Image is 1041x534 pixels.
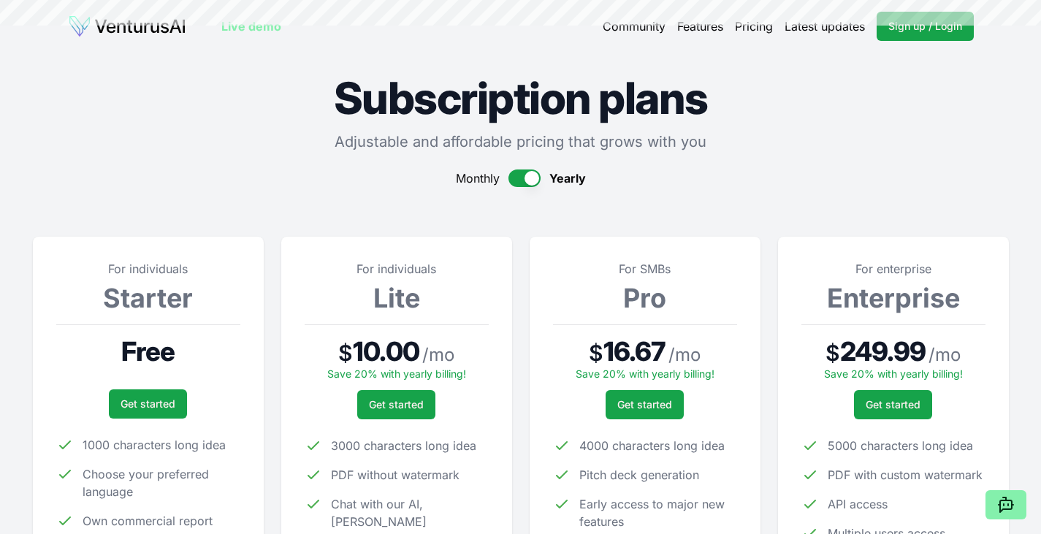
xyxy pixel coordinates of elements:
[121,337,175,366] span: Free
[331,495,489,530] span: Chat with our AI, [PERSON_NAME]
[854,390,932,419] a: Get started
[606,390,684,419] a: Get started
[877,12,974,41] a: Sign up / Login
[603,337,666,366] span: 16.67
[305,283,489,313] h3: Lite
[824,367,963,380] span: Save 20% with yearly billing!
[338,340,353,366] span: $
[553,283,737,313] h3: Pro
[801,283,985,313] h3: Enterprise
[828,495,888,513] span: API access
[68,15,186,38] img: logo
[840,337,926,366] span: 249.99
[56,260,240,278] p: For individuals
[828,437,973,454] span: 5000 characters long idea
[327,367,466,380] span: Save 20% with yearly billing!
[928,343,961,367] span: / mo
[83,436,226,454] span: 1000 characters long idea
[305,260,489,278] p: For individuals
[549,169,586,187] span: Yearly
[553,260,737,278] p: For SMBs
[603,18,666,35] a: Community
[785,18,865,35] a: Latest updates
[668,343,701,367] span: / mo
[33,131,1009,152] p: Adjustable and affordable pricing that grows with you
[331,466,460,484] span: PDF without watermark
[735,18,773,35] a: Pricing
[221,18,281,35] a: Live demo
[801,260,985,278] p: For enterprise
[825,340,840,366] span: $
[576,367,714,380] span: Save 20% with yearly billing!
[422,343,454,367] span: / mo
[83,465,240,500] span: Choose your preferred language
[888,19,962,34] span: Sign up / Login
[579,437,725,454] span: 4000 characters long idea
[456,169,500,187] span: Monthly
[677,18,723,35] a: Features
[579,495,737,530] span: Early access to major new features
[589,340,603,366] span: $
[56,283,240,313] h3: Starter
[357,390,435,419] a: Get started
[33,76,1009,120] h1: Subscription plans
[331,437,476,454] span: 3000 characters long idea
[353,337,419,366] span: 10.00
[109,389,187,419] a: Get started
[828,466,983,484] span: PDF with custom watermark
[579,466,699,484] span: Pitch deck generation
